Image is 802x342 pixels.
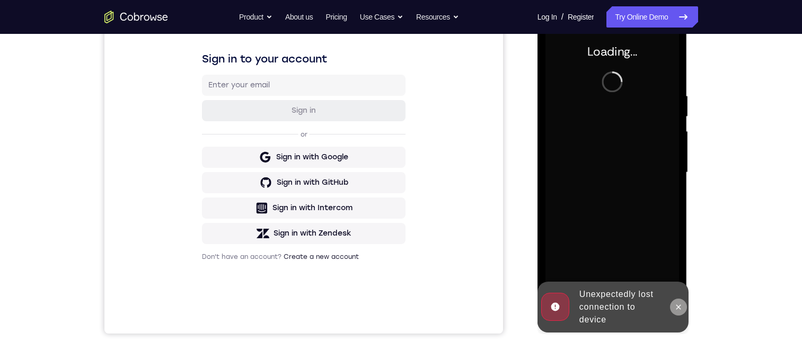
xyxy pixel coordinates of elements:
a: Create a new account [179,274,254,282]
div: Sign in with Intercom [168,224,248,235]
div: Sign in with GitHub [172,199,244,209]
button: Sign in with Zendesk [98,244,301,265]
a: Register [568,6,594,28]
a: About us [285,6,313,28]
span: / [561,11,563,23]
a: Pricing [325,6,347,28]
p: or [194,151,205,160]
button: Resources [416,6,459,28]
div: Unexpectedly lost connection to device [38,267,130,314]
a: Go to the home page [104,11,168,23]
div: Sign in with Zendesk [169,249,247,260]
div: Sign in with Google [172,173,244,184]
p: Don't have an account? [98,274,301,282]
a: Log In [537,6,557,28]
button: Sign in with Intercom [98,219,301,240]
a: Try Online Demo [606,6,698,28]
button: Sign in with Google [98,168,301,189]
button: Product [239,6,272,28]
button: Sign in with GitHub [98,193,301,214]
button: Use Cases [360,6,403,28]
